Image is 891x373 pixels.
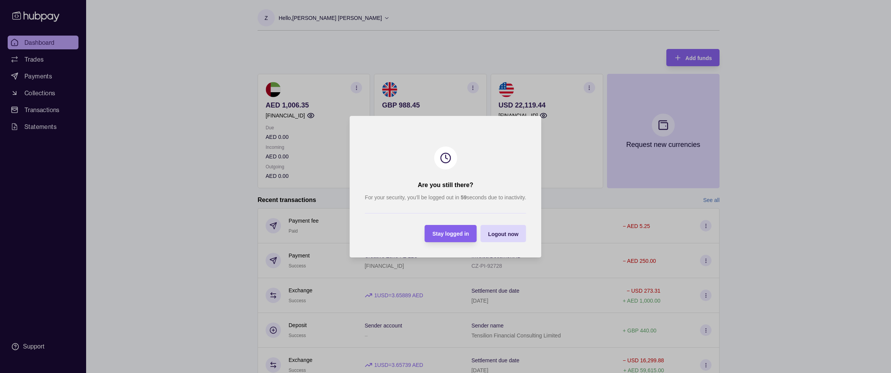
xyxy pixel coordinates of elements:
[488,231,518,237] span: Logout now
[365,193,526,202] p: For your security, you’ll be logged out in seconds due to inactivity.
[418,181,473,189] h2: Are you still there?
[432,231,469,237] span: Stay logged in
[480,225,526,242] button: Logout now
[461,194,467,200] strong: 59
[425,225,477,242] button: Stay logged in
